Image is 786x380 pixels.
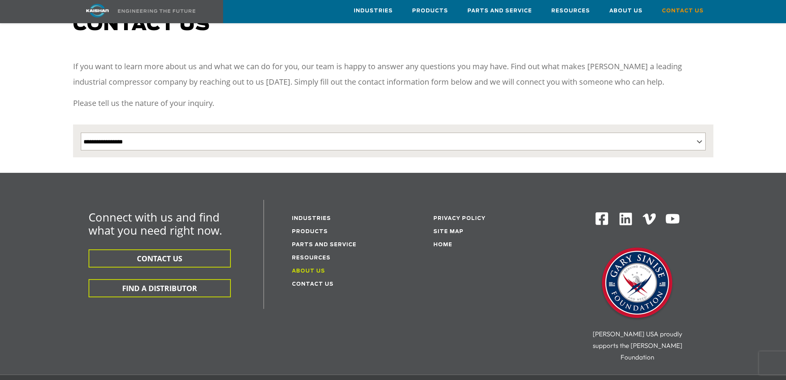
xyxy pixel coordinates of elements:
[354,7,393,15] span: Industries
[292,229,328,234] a: Products
[643,213,656,225] img: Vimeo
[412,0,448,21] a: Products
[551,7,590,15] span: Resources
[292,216,331,221] a: Industries
[433,229,464,234] a: Site Map
[598,245,676,322] img: Gary Sinise Foundation
[433,216,486,221] a: Privacy Policy
[662,7,704,15] span: Contact Us
[595,211,609,226] img: Facebook
[665,211,680,227] img: Youtube
[73,95,713,111] p: Please tell us the nature of your inquiry.
[89,279,231,297] button: FIND A DISTRIBUTOR
[618,211,633,227] img: Linkedin
[89,210,222,238] span: Connect with us and find what you need right now.
[467,7,532,15] span: Parts and Service
[609,7,643,15] span: About Us
[467,0,532,21] a: Parts and Service
[609,0,643,21] a: About Us
[292,256,331,261] a: Resources
[292,269,325,274] a: About Us
[433,242,452,247] a: Home
[551,0,590,21] a: Resources
[73,15,210,34] span: Contact us
[292,242,356,247] a: Parts and service
[662,0,704,21] a: Contact Us
[354,0,393,21] a: Industries
[292,282,334,287] a: Contact Us
[89,249,231,268] button: CONTACT US
[412,7,448,15] span: Products
[68,4,126,17] img: kaishan logo
[73,59,713,90] p: If you want to learn more about us and what we can do for you, our team is happy to answer any qu...
[592,330,682,361] span: [PERSON_NAME] USA proudly supports the [PERSON_NAME] Foundation
[118,9,195,13] img: Engineering the future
